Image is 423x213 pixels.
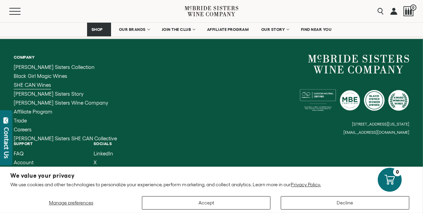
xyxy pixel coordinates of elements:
span: [PERSON_NAME] Sisters Story [14,91,84,97]
a: OUR BRANDS [114,23,154,36]
a: JOIN THE CLUB [157,23,200,36]
span: 0 [410,4,416,11]
button: Manage preferences [10,196,132,210]
a: Account [14,160,68,165]
a: Black Girl Magic Wines [14,73,117,79]
a: FAQ [14,151,68,156]
span: Affiliate Program [14,109,52,115]
a: Trade [14,118,117,123]
button: Mobile Menu Trigger [9,8,34,15]
span: Trade [14,118,27,123]
span: [PERSON_NAME] Sisters Wine Company [14,100,108,106]
span: OUR STORY [261,27,285,32]
span: JOIN THE CLUB [162,27,191,32]
span: SHE CAN Wines [14,82,51,88]
a: McBride Sisters Wine Company [308,55,409,74]
a: AFFILIATE PROGRAM [203,23,253,36]
button: Accept [142,196,270,210]
a: SHOP [87,23,111,36]
h2: We value your privacy [10,173,413,179]
div: Contact Us [3,127,10,158]
a: McBride Sisters Wine Company [14,100,117,106]
a: Privacy Policy. [291,182,321,187]
a: LinkedIn [94,151,118,156]
a: SHE CAN Wines [14,82,117,88]
span: AFFILIATE PROGRAM [207,27,249,32]
span: Manage preferences [49,200,93,205]
span: X [94,159,97,165]
span: OUR BRANDS [119,27,146,32]
a: Careers [14,127,117,132]
a: OUR STORY [257,23,293,36]
span: Careers [14,127,32,132]
a: FIND NEAR YOU [297,23,336,36]
p: We use cookies and other technologies to personalize your experience, perform marketing, and coll... [10,181,413,188]
span: [PERSON_NAME] Sisters SHE CAN Collective [14,135,117,141]
span: [PERSON_NAME] Sisters Collection [14,64,95,70]
span: LinkedIn [94,151,113,156]
span: SHOP [92,27,103,32]
small: [STREET_ADDRESS][US_STATE] [352,122,409,126]
small: [EMAIL_ADDRESS][DOMAIN_NAME] [343,130,409,135]
a: McBride Sisters Collection [14,64,117,70]
a: McBride Sisters SHE CAN Collective [14,136,117,141]
a: X [94,160,118,165]
a: Affiliate Program [14,109,117,115]
span: Black Girl Magic Wines [14,73,67,79]
a: McBride Sisters Story [14,91,117,97]
div: 0 [393,168,402,176]
span: FIND NEAR YOU [301,27,332,32]
span: Account [14,159,34,165]
button: Decline [281,196,409,210]
span: FAQ [14,151,24,156]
